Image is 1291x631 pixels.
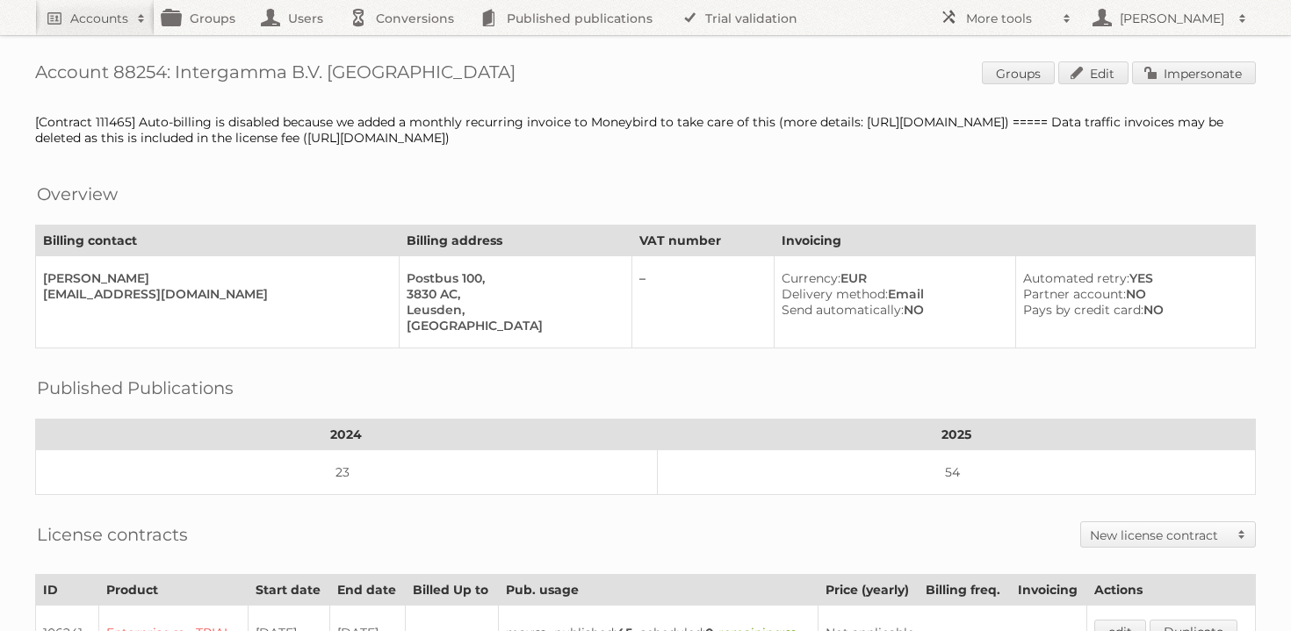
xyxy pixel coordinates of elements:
td: 54 [657,450,1255,495]
a: Groups [982,61,1055,84]
div: Leusden, [407,302,617,318]
span: Toggle [1229,522,1255,547]
span: Send automatically: [782,302,904,318]
div: NO [782,302,1001,318]
span: Currency: [782,270,840,286]
h2: New license contract [1090,527,1229,544]
h1: Account 88254: Intergamma B.V. [GEOGRAPHIC_DATA] [35,61,1256,88]
div: EUR [782,270,1001,286]
div: NO [1023,302,1241,318]
div: NO [1023,286,1241,302]
span: Delivery method: [782,286,888,302]
th: Billed Up to [406,575,498,606]
div: [EMAIL_ADDRESS][DOMAIN_NAME] [43,286,385,302]
th: Billing freq. [919,575,1010,606]
th: Invoicing [775,226,1256,256]
div: Postbus 100, [407,270,617,286]
th: End date [330,575,406,606]
h2: Accounts [70,10,128,27]
span: Partner account: [1023,286,1126,302]
span: Automated retry: [1023,270,1129,286]
div: [GEOGRAPHIC_DATA] [407,318,617,333]
div: [Contract 111465] Auto-billing is disabled because we added a monthly recurring invoice to Moneyb... [35,114,1256,146]
th: Actions [1086,575,1255,606]
th: Billing contact [36,226,400,256]
th: 2025 [657,419,1255,450]
th: Billing address [399,226,631,256]
a: Edit [1058,61,1129,84]
th: VAT number [632,226,775,256]
h2: More tools [966,10,1054,27]
a: Impersonate [1132,61,1256,84]
span: Pays by credit card: [1023,302,1143,318]
td: 23 [36,450,658,495]
th: Product [98,575,249,606]
div: [PERSON_NAME] [43,270,385,286]
a: New license contract [1081,522,1255,547]
th: ID [36,575,99,606]
div: 3830 AC, [407,286,617,302]
th: Start date [249,575,330,606]
td: – [632,256,775,348]
h2: Overview [37,181,118,207]
h2: Published Publications [37,375,234,401]
div: Email [782,286,1001,302]
th: Price (yearly) [818,575,919,606]
h2: [PERSON_NAME] [1115,10,1230,27]
th: 2024 [36,419,658,450]
th: Invoicing [1010,575,1086,606]
h2: License contracts [37,521,188,548]
th: Pub. usage [498,575,818,606]
div: YES [1023,270,1241,286]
